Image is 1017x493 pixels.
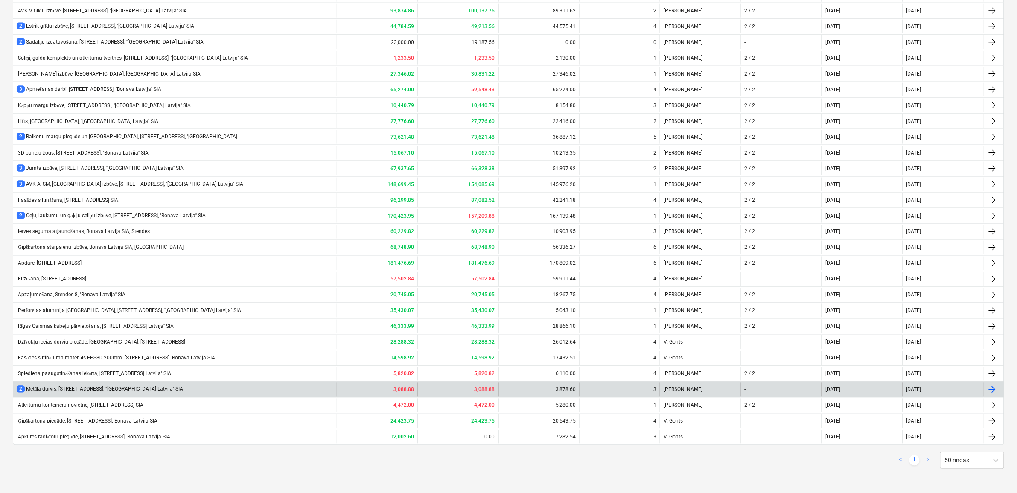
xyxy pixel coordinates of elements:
div: 1 [653,181,656,187]
div: 4 [653,371,656,377]
div: 2 / 2 [745,260,755,266]
div: [DATE] [906,324,921,330]
div: [DATE] [906,260,921,266]
div: [DATE] [825,134,840,140]
b: 44,784.59 [390,23,414,29]
div: 2,130.00 [498,51,579,65]
div: [PERSON_NAME] [660,257,740,270]
div: Atkritumu konteineru novietne, [STREET_ADDRESS] SIA [17,403,143,408]
div: [PERSON_NAME] [660,225,740,239]
div: 59,911.44 [498,272,579,286]
div: [DATE] [906,150,921,156]
div: [PERSON_NAME] [660,383,740,397]
div: 56,336.27 [498,241,579,254]
div: - [745,276,746,282]
b: 35,430.07 [472,308,495,314]
b: 57,502.84 [390,276,414,282]
b: 27,346.02 [390,71,414,77]
div: Apzaļumošana, Stendes 8, ''Bonava Latvija'' SIA [17,292,125,298]
div: Apmešanas darbi, [STREET_ADDRESS], ''Bonava Latvija'' SIA [17,86,161,93]
div: [DATE] [906,87,921,93]
div: [DATE] [906,339,921,345]
b: 68,748.90 [390,245,414,251]
div: [DATE] [906,55,921,61]
div: 2 / 2 [745,245,755,251]
div: [PERSON_NAME] [660,130,740,144]
div: [DATE] [906,387,921,393]
b: 3,088.88 [475,387,495,393]
div: [DATE] [825,71,840,77]
b: 1,233.50 [475,55,495,61]
div: Dzīvokļu ieejas durvju piegāde, [GEOGRAPHIC_DATA], [STREET_ADDRESS] [17,339,185,346]
div: [PERSON_NAME] [660,209,740,223]
div: [PERSON_NAME] [660,83,740,96]
div: 4 [653,418,656,424]
div: [PERSON_NAME] izbūve, [GEOGRAPHIC_DATA], [GEOGRAPHIC_DATA] Latvija SIA [17,71,201,77]
div: 170,809.02 [498,257,579,270]
b: 96,299.85 [390,197,414,203]
div: [DATE] [825,355,840,361]
div: 4 [653,197,656,203]
div: Spiediena paaugstināšanas iekārta, [STREET_ADDRESS] Latvija'' SIA [17,371,171,377]
div: 2 / 2 [745,87,755,93]
div: [PERSON_NAME] [660,51,740,65]
div: 6,110.00 [498,367,579,381]
span: 3 [17,86,25,93]
div: 5,280.00 [498,399,579,412]
b: 20,745.05 [472,292,495,298]
div: 1 [653,213,656,219]
div: [DATE] [906,229,921,235]
b: 181,476.69 [388,260,414,266]
div: 3 [653,102,656,108]
span: 2 [17,386,25,393]
div: Balkonu margu piegāde un [GEOGRAPHIC_DATA], [STREET_ADDRESS], ''[GEOGRAPHIC_DATA] [17,133,237,140]
div: 5,043.10 [498,304,579,318]
div: 20,543.75 [498,414,579,428]
div: 4 [653,355,656,361]
div: 44,575.41 [498,20,579,33]
b: 35,430.07 [390,308,414,314]
div: [PERSON_NAME] [660,193,740,207]
b: 5,820.82 [475,371,495,377]
div: ietves seguma atjaunošanas, Bonava Latvija SIA, Stendes [17,229,150,235]
b: 66,328.38 [472,166,495,172]
div: [DATE] [825,55,840,61]
div: [DATE] [825,229,840,235]
div: [DATE] [825,166,840,172]
b: 14,598.92 [390,355,414,361]
div: 8,154.80 [498,99,579,112]
div: - [745,355,746,361]
div: [DATE] [825,418,840,424]
b: 10,440.79 [390,102,414,108]
b: 60,229.82 [390,229,414,235]
b: 65,274.00 [390,87,414,93]
div: 2 / 2 [745,102,755,108]
div: 1 [653,403,656,408]
div: Apdare, [STREET_ADDRESS] [17,260,82,266]
b: 46,333.99 [390,324,414,330]
b: 10,440.79 [472,102,495,108]
div: [DATE] [906,213,921,219]
b: 157,209.88 [469,213,495,219]
div: [DATE] [825,39,840,45]
div: [DATE] [825,23,840,29]
div: 2 / 2 [745,371,755,377]
b: 170,423.95 [388,213,414,219]
span: 3 [17,181,25,187]
div: [DATE] [825,308,840,314]
span: 2 [17,23,25,29]
div: Ģipškartona starpsienu izbūve, Bonava Latvija SIA, [GEOGRAPHIC_DATA] [17,245,184,251]
div: 167,139.48 [498,209,579,223]
div: [PERSON_NAME] [660,20,740,33]
b: 28,288.32 [472,339,495,345]
div: [PERSON_NAME] [660,146,740,160]
span: 2 [17,38,25,45]
div: [PERSON_NAME] [660,304,740,318]
div: 2 [653,8,656,14]
div: [PERSON_NAME] [660,67,740,81]
div: 2 / 2 [745,197,755,203]
div: Estrik grīdu izbūve, [STREET_ADDRESS], ''[GEOGRAPHIC_DATA] Latvija'' SIA [17,23,194,30]
div: 2 / 2 [745,403,755,408]
b: 4,472.00 [475,403,495,408]
div: Ceļu, laukumu un gājēju celiņu izbūve, [STREET_ADDRESS], ''Bonava Latvija'' SIA [17,212,206,219]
